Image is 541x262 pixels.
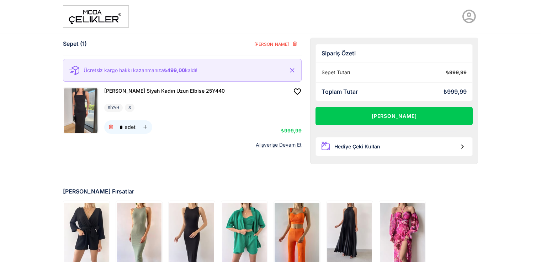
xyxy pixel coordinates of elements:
[63,5,129,28] img: moda%20-1.png
[104,88,225,94] span: [PERSON_NAME] Siyah Kadın Uzun Elbise 25Y440
[84,67,197,73] p: Ücretsiz kargo hakkı kazanmanıza kaldı!
[334,144,380,150] div: Hediye Çeki Kullan
[256,142,302,148] a: Alışverişe Devam Et
[254,42,289,47] span: [PERSON_NAME]
[104,87,225,95] a: [PERSON_NAME] Siyah Kadın Uzun Elbise 25Y440
[322,50,467,57] div: Sipariş Özeti
[164,67,185,73] b: ₺499,00
[125,125,136,130] div: adet
[248,38,301,50] button: [PERSON_NAME]
[444,88,467,95] div: ₺999,99
[125,104,134,112] div: S
[118,120,125,134] input: adet
[322,70,350,76] div: Sepet Tutarı
[104,104,123,112] div: SİYAH
[63,40,87,47] div: Sepet (1)
[63,188,478,195] div: [PERSON_NAME] Fırsatlar
[315,107,473,125] button: [PERSON_NAME]
[322,88,358,95] div: Toplam Tutar
[281,127,302,133] span: ₺999,99
[64,88,97,133] img: Kare Yaka Karalde Siyah Kadın Uzun Elbise 25Y440
[446,70,467,76] div: ₺999,99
